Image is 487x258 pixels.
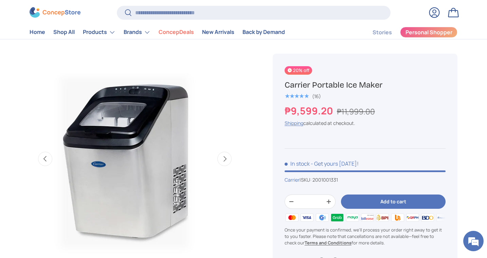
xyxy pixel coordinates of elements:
[337,106,375,117] s: ₱11,999.00
[360,212,375,222] img: billease
[345,212,360,222] img: maya
[312,177,338,183] span: 2001001331
[311,160,359,167] p: - Get yours [DATE]!
[30,7,80,18] img: ConcepStore
[202,26,234,39] a: New Arrivals
[285,227,446,246] p: Once your payment is confirmed, we'll process your order right away to get it to you faster. Plea...
[285,104,335,117] strong: ₱9,599.20
[285,66,312,75] span: 20% off
[30,26,45,39] a: Home
[285,93,309,99] span: ★★★★★
[390,212,405,222] img: ubp
[301,177,311,183] span: SKU:
[341,195,446,209] button: Add to cart
[315,212,330,222] img: gcash
[285,177,300,183] a: Carrier
[79,25,120,39] summary: Products
[285,92,321,99] a: 5.0 out of 5.0 stars (16)
[285,93,309,99] div: 5.0 out of 5.0 stars
[435,212,450,222] img: metrobank
[400,27,457,38] a: Personal Shopper
[373,26,392,39] a: Stories
[330,212,345,222] img: grabpay
[405,212,420,222] img: qrph
[285,120,303,126] a: Shipping
[285,119,446,127] div: calculated at checkout.
[53,26,75,39] a: Shop All
[285,212,300,222] img: master
[159,26,194,39] a: ConcepDeals
[375,212,390,222] img: bpi
[420,212,435,222] img: bdo
[405,30,452,35] span: Personal Shopper
[120,25,155,39] summary: Brands
[242,26,285,39] a: Back by Demand
[285,160,310,167] span: In stock
[312,94,321,99] div: (16)
[356,25,457,39] nav: Secondary
[305,240,351,246] a: Terms and Conditions
[300,212,314,222] img: visa
[30,25,285,39] nav: Primary
[300,177,338,183] span: |
[285,80,446,90] h1: Carrier Portable Ice Maker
